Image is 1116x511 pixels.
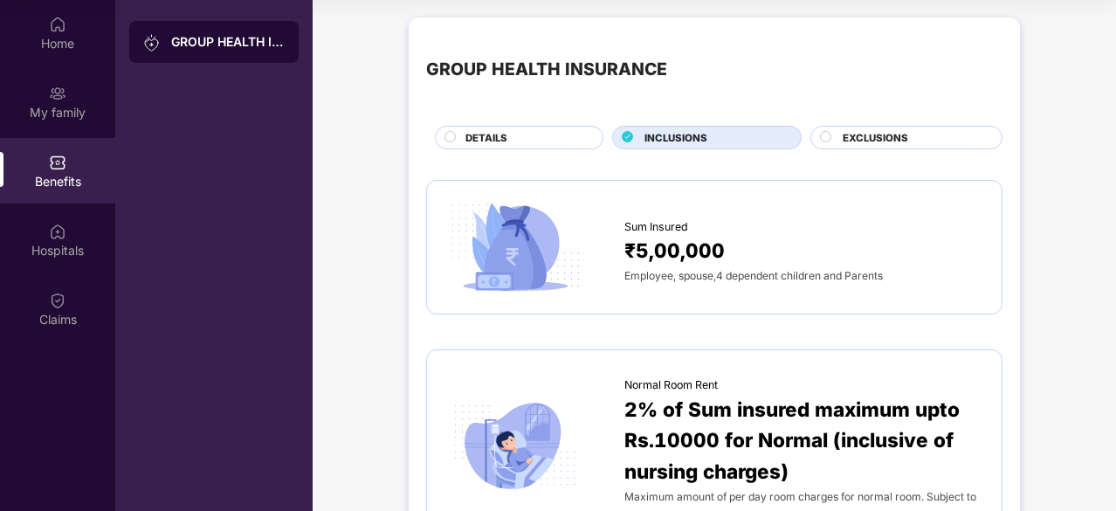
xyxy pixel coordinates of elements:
[49,154,66,171] img: svg+xml;base64,PHN2ZyBpZD0iQmVuZWZpdHMiIHhtbG5zPSJodHRwOi8vd3d3LnczLm9yZy8yMDAwL3N2ZyIgd2lkdGg9Ij...
[49,292,66,309] img: svg+xml;base64,PHN2ZyBpZD0iQ2xhaW0iIHhtbG5zPSJodHRwOi8vd3d3LnczLm9yZy8yMDAwL3N2ZyIgd2lkdGg9IjIwIi...
[444,397,586,496] img: icon
[624,394,984,487] span: 2% of Sum insured maximum upto Rs.10000 for Normal (inclusive of nursing charges)
[426,56,667,83] div: GROUP HEALTH INSURANCE
[624,376,718,394] span: Normal Room Rent
[49,85,66,102] img: svg+xml;base64,PHN2ZyB3aWR0aD0iMjAiIGhlaWdodD0iMjAiIHZpZXdCb3g9IjAgMCAyMCAyMCIgZmlsbD0ibm9uZSIgeG...
[624,218,688,236] span: Sum Insured
[49,223,66,240] img: svg+xml;base64,PHN2ZyBpZD0iSG9zcGl0YWxzIiB4bWxucz0iaHR0cDovL3d3dy53My5vcmcvMjAwMC9zdmciIHdpZHRoPS...
[49,16,66,33] img: svg+xml;base64,PHN2ZyBpZD0iSG9tZSIgeG1sbnM9Imh0dHA6Ly93d3cudzMub3JnLzIwMDAvc3ZnIiB3aWR0aD0iMjAiIG...
[843,130,908,146] span: EXCLUSIONS
[624,235,725,266] span: ₹5,00,000
[644,130,707,146] span: INCLUSIONS
[465,130,507,146] span: DETAILS
[171,33,285,51] div: GROUP HEALTH INSURANCE
[143,34,161,52] img: svg+xml;base64,PHN2ZyB3aWR0aD0iMjAiIGhlaWdodD0iMjAiIHZpZXdCb3g9IjAgMCAyMCAyMCIgZmlsbD0ibm9uZSIgeG...
[444,198,586,297] img: icon
[624,269,883,282] span: Employee, spouse,4 dependent children and Parents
